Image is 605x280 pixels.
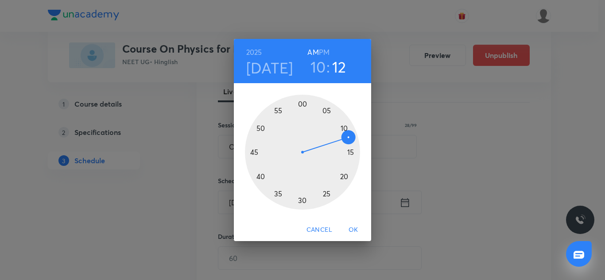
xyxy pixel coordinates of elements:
button: [DATE] [246,58,293,77]
button: PM [319,46,330,58]
button: 2025 [246,46,262,58]
h3: : [326,58,330,76]
button: AM [307,46,318,58]
span: OK [343,224,364,235]
button: 10 [310,58,326,76]
button: Cancel [303,222,336,238]
button: OK [339,222,368,238]
span: Cancel [306,224,332,235]
button: 12 [332,58,346,76]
